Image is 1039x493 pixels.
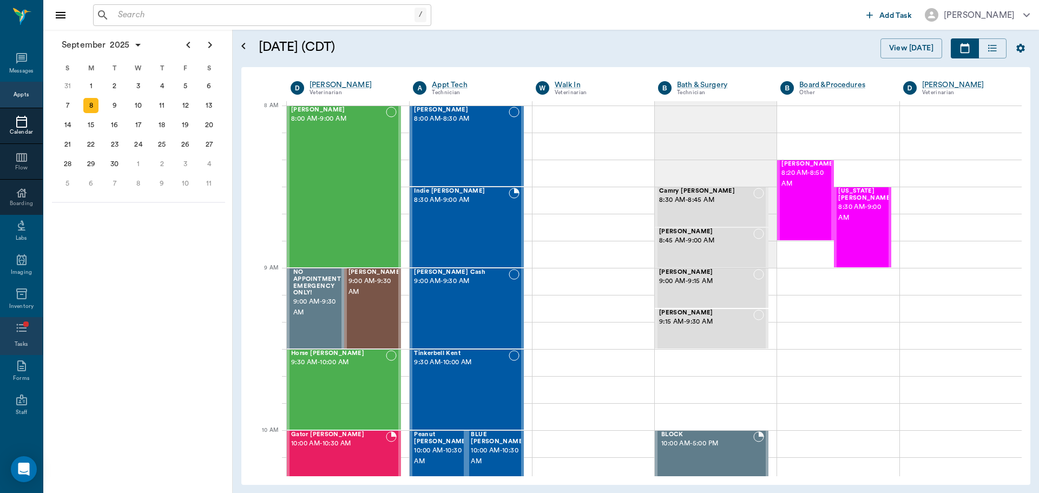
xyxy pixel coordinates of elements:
a: Bath & Surgery [677,80,764,90]
div: Sunday, September 21, 2025 [60,137,75,152]
span: [US_STATE] [PERSON_NAME] [838,188,892,202]
div: Thursday, September 25, 2025 [154,137,169,152]
div: Monday, September 1, 2025 [83,78,98,94]
div: Veterinarian [310,88,397,97]
span: 9:30 AM - 10:00 AM [291,357,386,368]
span: 10:00 AM - 10:30 AM [471,445,525,467]
button: September2025 [56,34,148,56]
div: Friday, September 19, 2025 [178,117,193,133]
div: NOT_CONFIRMED, 8:30 AM - 8:45 AM [655,187,768,227]
div: Monday, September 22, 2025 [83,137,98,152]
div: [PERSON_NAME] [310,80,397,90]
div: NOT_CONFIRMED, 9:00 AM - 9:15 AM [655,268,768,308]
span: 2025 [108,37,131,52]
span: [PERSON_NAME] [659,228,753,235]
span: Gator [PERSON_NAME] [291,431,386,438]
div: / [415,8,426,22]
button: Next page [199,34,221,56]
div: Open Intercom Messenger [11,456,37,482]
div: Friday, October 10, 2025 [178,176,193,191]
div: Tuesday, September 16, 2025 [107,117,122,133]
span: 8:30 AM - 9:00 AM [414,195,508,206]
div: F [174,60,198,76]
div: A [413,81,426,95]
div: Tuesday, September 23, 2025 [107,137,122,152]
span: [PERSON_NAME] [781,161,836,168]
div: Saturday, October 4, 2025 [201,156,216,172]
span: NO APPOINTMENT! EMERGENCY ONLY! [293,269,343,297]
div: Friday, September 12, 2025 [178,98,193,113]
a: Walk In [555,80,642,90]
div: NOT_CONFIRMED, 8:00 AM - 8:30 AM [410,106,523,187]
a: [PERSON_NAME] [922,80,1009,90]
div: Thursday, September 4, 2025 [154,78,169,94]
span: 8:20 AM - 8:50 AM [781,168,836,189]
div: T [150,60,174,76]
span: 9:00 AM - 9:15 AM [659,276,753,287]
span: BLOCK [661,431,753,438]
div: Saturday, September 13, 2025 [201,98,216,113]
button: [PERSON_NAME] [916,5,1038,25]
a: Appt Tech [432,80,519,90]
div: Messages [9,67,34,75]
div: B [780,81,794,95]
div: 9 AM [250,262,278,290]
div: NOT_CONFIRMED, 9:30 AM - 10:00 AM [287,349,401,430]
div: Tuesday, September 30, 2025 [107,156,122,172]
div: NOT_CONFIRMED, 9:30 AM - 10:00 AM [410,349,523,430]
span: [PERSON_NAME] [348,269,403,276]
div: Board &Procedures [799,80,886,90]
div: Technician [677,88,764,97]
div: Imaging [11,268,32,277]
div: Wednesday, September 3, 2025 [131,78,146,94]
div: Thursday, September 11, 2025 [154,98,169,113]
div: Thursday, October 2, 2025 [154,156,169,172]
div: Monday, October 6, 2025 [83,176,98,191]
div: Sunday, September 14, 2025 [60,117,75,133]
div: NOT_CONFIRMED, 9:15 AM - 9:30 AM [655,308,768,349]
button: Previous page [177,34,199,56]
div: NOT_CONFIRMED, 8:45 AM - 9:00 AM [655,227,768,268]
div: M [80,60,103,76]
input: Search [114,8,415,23]
span: Camry [PERSON_NAME] [659,188,753,195]
div: NOT_CONFIRMED, 9:00 AM - 9:30 AM [410,268,523,349]
div: 8 AM [250,100,278,127]
div: D [903,81,917,95]
span: 10:00 AM - 5:00 PM [661,438,753,449]
div: Sunday, September 28, 2025 [60,156,75,172]
div: Today, Monday, September 8, 2025 [83,98,98,113]
div: Wednesday, September 10, 2025 [131,98,146,113]
span: [PERSON_NAME] [659,310,753,317]
div: Other [799,88,886,97]
div: NOT_CONFIRMED, 9:00 AM - 9:30 AM [344,268,402,349]
span: September [60,37,108,52]
button: View [DATE] [880,38,942,58]
div: Appts [14,91,29,99]
span: 10:00 AM - 10:30 AM [414,445,468,467]
div: Friday, September 5, 2025 [178,78,193,94]
div: Tuesday, September 2, 2025 [107,78,122,94]
div: Technician [432,88,519,97]
div: Staff [16,409,27,417]
span: Peanut [PERSON_NAME] [414,431,468,445]
div: Inventory [9,303,34,311]
span: [PERSON_NAME] [414,107,508,114]
div: Sunday, August 31, 2025 [60,78,75,94]
div: W [536,81,549,95]
div: S [56,60,80,76]
div: Tasks [15,340,28,349]
span: 8:30 AM - 8:45 AM [659,195,753,206]
div: Wednesday, October 8, 2025 [131,176,146,191]
div: Thursday, October 9, 2025 [154,176,169,191]
div: BOOKED, 9:00 AM - 9:30 AM [287,268,344,349]
div: 10 AM [250,425,278,452]
div: W [127,60,150,76]
div: Sunday, October 5, 2025 [60,176,75,191]
span: 8:45 AM - 9:00 AM [659,235,753,246]
div: Labs [16,234,27,242]
div: B [658,81,672,95]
